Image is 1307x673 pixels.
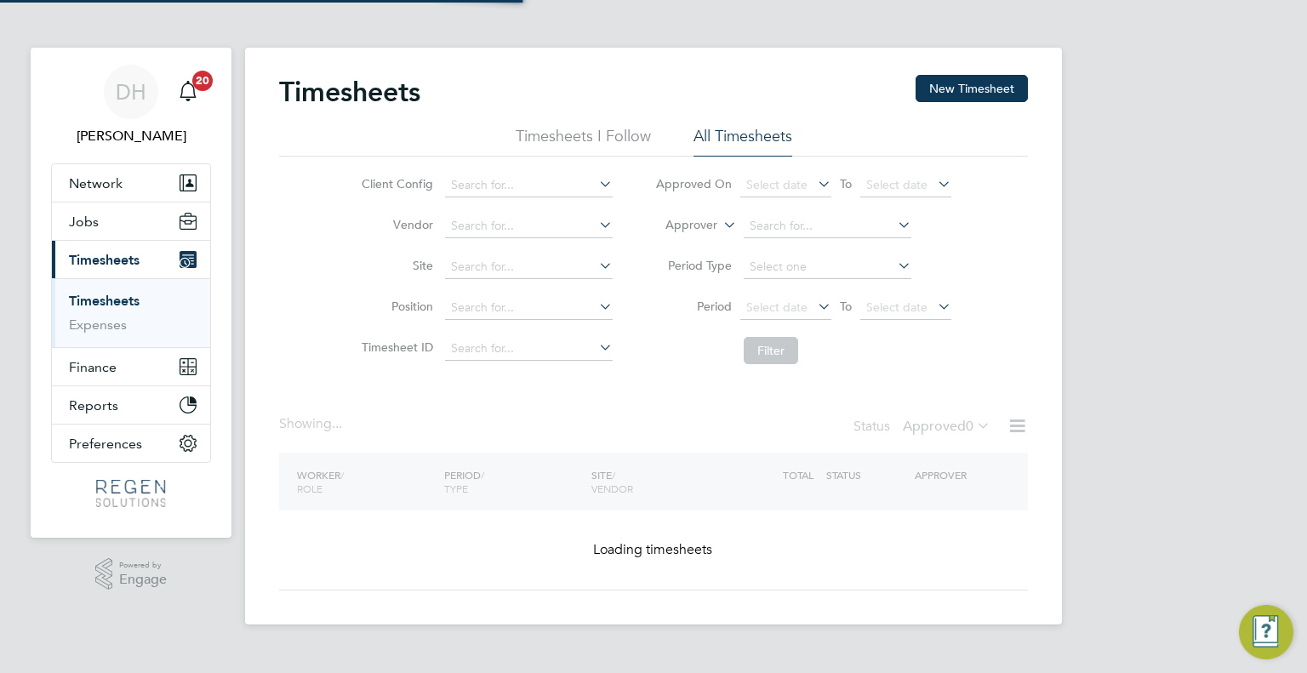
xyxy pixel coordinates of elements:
[516,126,651,157] li: Timesheets I Follow
[835,173,857,195] span: To
[52,386,210,424] button: Reports
[51,126,211,146] span: Darren Hartman
[357,258,433,273] label: Site
[835,295,857,317] span: To
[69,214,99,230] span: Jobs
[655,258,732,273] label: Period Type
[69,175,123,191] span: Network
[52,241,210,278] button: Timesheets
[52,278,210,347] div: Timesheets
[69,317,127,333] a: Expenses
[445,255,613,279] input: Search for...
[866,299,927,315] span: Select date
[69,252,140,268] span: Timesheets
[31,48,231,538] nav: Main navigation
[119,573,167,587] span: Engage
[866,177,927,192] span: Select date
[69,397,118,413] span: Reports
[51,480,211,507] a: Go to home page
[744,255,911,279] input: Select one
[357,299,433,314] label: Position
[52,348,210,385] button: Finance
[655,299,732,314] label: Period
[357,176,433,191] label: Client Config
[171,65,205,119] a: 20
[69,293,140,309] a: Timesheets
[119,558,167,573] span: Powered by
[903,418,990,435] label: Approved
[744,214,911,238] input: Search for...
[52,164,210,202] button: Network
[693,126,792,157] li: All Timesheets
[641,217,717,234] label: Approver
[445,214,613,238] input: Search for...
[445,337,613,361] input: Search for...
[1239,605,1293,659] button: Engage Resource Center
[445,174,613,197] input: Search for...
[52,202,210,240] button: Jobs
[279,415,345,433] div: Showing
[746,299,808,315] span: Select date
[192,71,213,91] span: 20
[916,75,1028,102] button: New Timesheet
[357,217,433,232] label: Vendor
[744,337,798,364] button: Filter
[116,81,146,103] span: DH
[746,177,808,192] span: Select date
[357,339,433,355] label: Timesheet ID
[966,418,973,435] span: 0
[96,480,165,507] img: regensolutions-logo-retina.png
[52,425,210,462] button: Preferences
[853,415,994,439] div: Status
[332,415,342,432] span: ...
[279,75,420,109] h2: Timesheets
[69,359,117,375] span: Finance
[69,436,142,452] span: Preferences
[95,558,168,590] a: Powered byEngage
[445,296,613,320] input: Search for...
[655,176,732,191] label: Approved On
[51,65,211,146] a: DH[PERSON_NAME]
